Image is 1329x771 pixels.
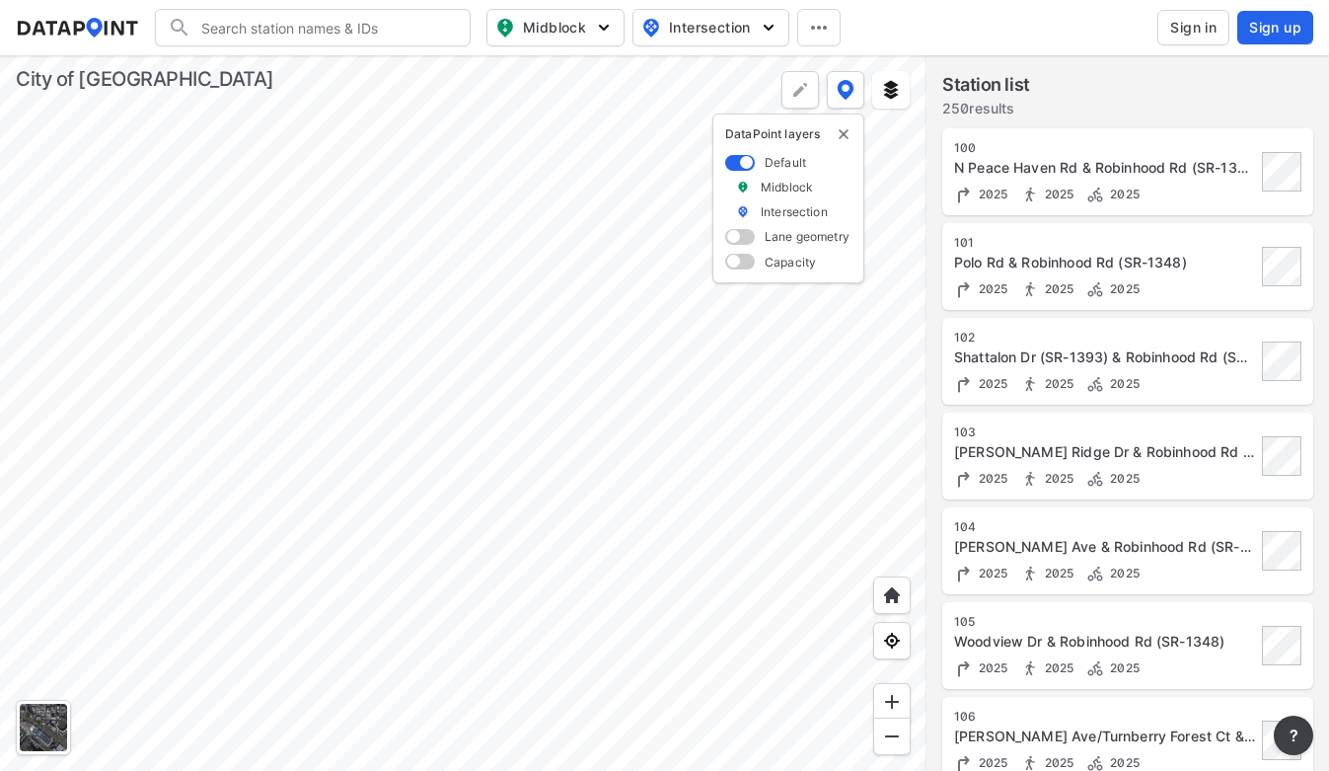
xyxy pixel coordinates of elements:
[639,16,663,39] img: map_pin_int.54838e6b.svg
[954,709,1256,725] div: 106
[761,179,813,195] label: Midblock
[873,718,911,755] div: Zoom out
[954,235,1256,251] div: 101
[882,727,902,746] img: MAAAAAElFTkSuQmCC
[495,16,612,39] span: Midblock
[954,564,974,583] img: Turning count
[954,519,1256,535] div: 104
[954,727,1256,746] div: Vernon Ave/Turnberry Forest Ct & Robinhood Rd (SR-1348)
[954,537,1256,557] div: Woodrow Ave & Robinhood Rd (SR-1348)
[954,374,974,394] img: Turning count
[1020,658,1040,678] img: Pedestrian count
[1286,724,1301,747] span: ?
[827,71,864,109] button: DataPoint layers
[1105,376,1140,391] span: 2025
[736,203,750,220] img: marker_Intersection.6861001b.svg
[725,126,851,142] p: DataPoint layers
[1085,185,1105,204] img: Bicycle count
[632,9,789,46] button: Intersection
[1020,185,1040,204] img: Pedestrian count
[954,614,1256,630] div: 105
[954,279,974,299] img: Turning count
[954,469,974,489] img: Turning count
[954,158,1256,178] div: N Peace Haven Rd & Robinhood Rd (SR-1348)
[1153,10,1233,45] a: Sign in
[837,80,854,100] img: data-point-layers.37681fc9.svg
[1020,564,1040,583] img: Pedestrian count
[1233,11,1313,44] a: Sign up
[882,631,902,651] img: zeq5HYn9AnE9l6UmnFLPAAAAAElFTkSuQmCC
[191,12,458,43] input: Search
[873,683,911,721] div: Zoom in
[1040,755,1074,770] span: 2025
[954,632,1256,652] div: Woodview Dr & Robinhood Rd (SR-1348)
[954,658,974,678] img: Turning count
[882,585,902,605] img: +XpAUvaXAN7GudzAAAAAElFTkSuQmCC
[1085,469,1105,489] img: Bicycle count
[1105,281,1140,296] span: 2025
[1085,564,1105,583] img: Bicycle count
[954,442,1256,462] div: Whitaker Ridge Dr & Robinhood Rd (SR-1348)
[1249,18,1301,38] span: Sign up
[873,577,911,614] div: Home
[16,65,274,93] div: City of [GEOGRAPHIC_DATA]
[954,347,1256,367] div: Shattalon Dr (SR-1393) & Robinhood Rd (SR-1348)
[736,179,750,195] img: marker_Midblock.5ba75e30.svg
[1040,281,1074,296] span: 2025
[1085,374,1105,394] img: Bicycle count
[1105,187,1140,201] span: 2025
[1085,279,1105,299] img: Bicycle count
[765,228,849,245] label: Lane geometry
[1085,658,1105,678] img: Bicycle count
[954,140,1256,156] div: 100
[1020,469,1040,489] img: Pedestrian count
[761,203,828,220] label: Intersection
[881,80,901,100] img: layers.ee07997e.svg
[486,9,625,46] button: Midblock
[1105,755,1140,770] span: 2025
[1040,376,1074,391] span: 2025
[765,154,806,171] label: Default
[1105,471,1140,486] span: 2025
[594,18,614,38] img: 5YPKRKmlfpI5mqlR8AD95paCi+0kK1fRFDJSaMmawlwaeJcJwk9O2fotCW5ve9gAAAAASUVORK5CYII=
[1157,10,1229,45] button: Sign in
[1040,566,1074,580] span: 2025
[873,622,911,659] div: View my location
[1040,187,1074,201] span: 2025
[954,330,1256,346] div: 102
[1237,11,1313,44] button: Sign up
[836,126,851,142] img: close-external-leyer.3061a1c7.svg
[1020,279,1040,299] img: Pedestrian count
[974,755,1008,770] span: 2025
[1170,18,1217,38] span: Sign in
[790,80,810,100] img: +Dz8AAAAASUVORK5CYII=
[974,187,1008,201] span: 2025
[1105,566,1140,580] span: 2025
[974,566,1008,580] span: 2025
[942,99,1030,118] label: 250 results
[493,16,517,39] img: map_pin_mid.602f9df1.svg
[974,471,1008,486] span: 2025
[765,254,816,270] label: Capacity
[954,185,974,204] img: Turning count
[1040,471,1074,486] span: 2025
[1040,660,1074,675] span: 2025
[974,660,1008,675] span: 2025
[942,71,1030,99] label: Station list
[882,692,902,712] img: ZvzfEJKXnyWIrJytrsY285QMwk63cM6Drc+sIAAAAASUVORK5CYII=
[836,126,851,142] button: delete
[16,700,71,755] div: Toggle basemap
[872,71,910,109] button: External layers
[759,18,778,38] img: 5YPKRKmlfpI5mqlR8AD95paCi+0kK1fRFDJSaMmawlwaeJcJwk9O2fotCW5ve9gAAAAASUVORK5CYII=
[1274,716,1313,755] button: more
[781,71,819,109] div: Polygon tool
[1105,660,1140,675] span: 2025
[16,18,139,38] img: dataPointLogo.9353c09d.svg
[954,424,1256,440] div: 103
[974,376,1008,391] span: 2025
[641,16,776,39] span: Intersection
[974,281,1008,296] span: 2025
[954,253,1256,272] div: Polo Rd & Robinhood Rd (SR-1348)
[1020,374,1040,394] img: Pedestrian count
